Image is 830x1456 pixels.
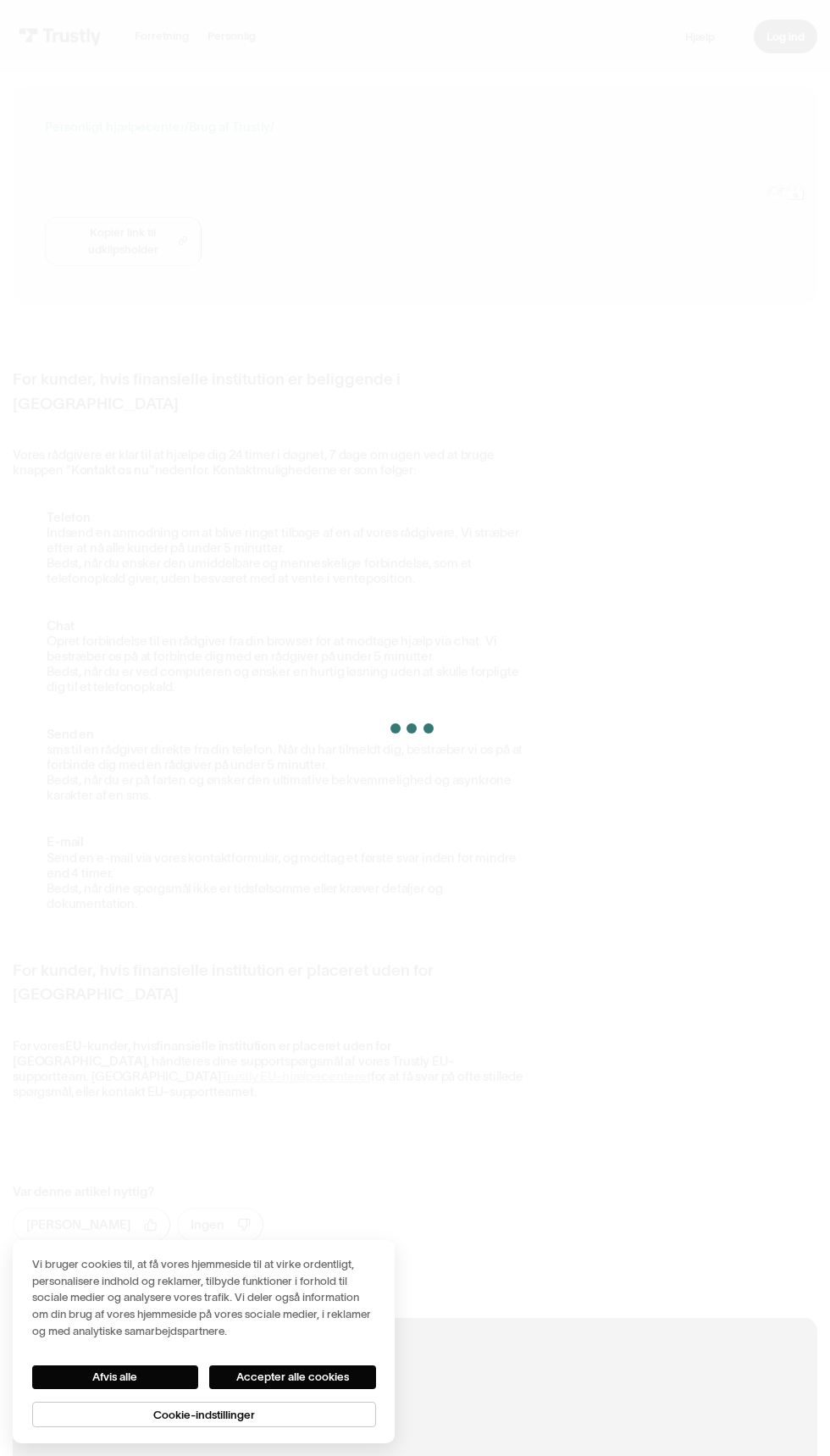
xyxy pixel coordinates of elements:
button: Afvis alle [32,1365,198,1389]
button: Accepter alle cookies [209,1365,375,1389]
font: Afvis alle [92,1370,137,1383]
button: Cookie-indstillinger [32,1402,376,1427]
font: Accepter alle cookies [236,1370,349,1383]
div: Privatliv [32,1256,376,1427]
font: Vi bruger cookies til, at få vores hjemmeside til at virke ordentligt, personalisere indhold og r... [32,1258,371,1337]
font: Cookie-indstillinger [153,1409,255,1421]
div: Cookie-banner [13,1240,395,1443]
